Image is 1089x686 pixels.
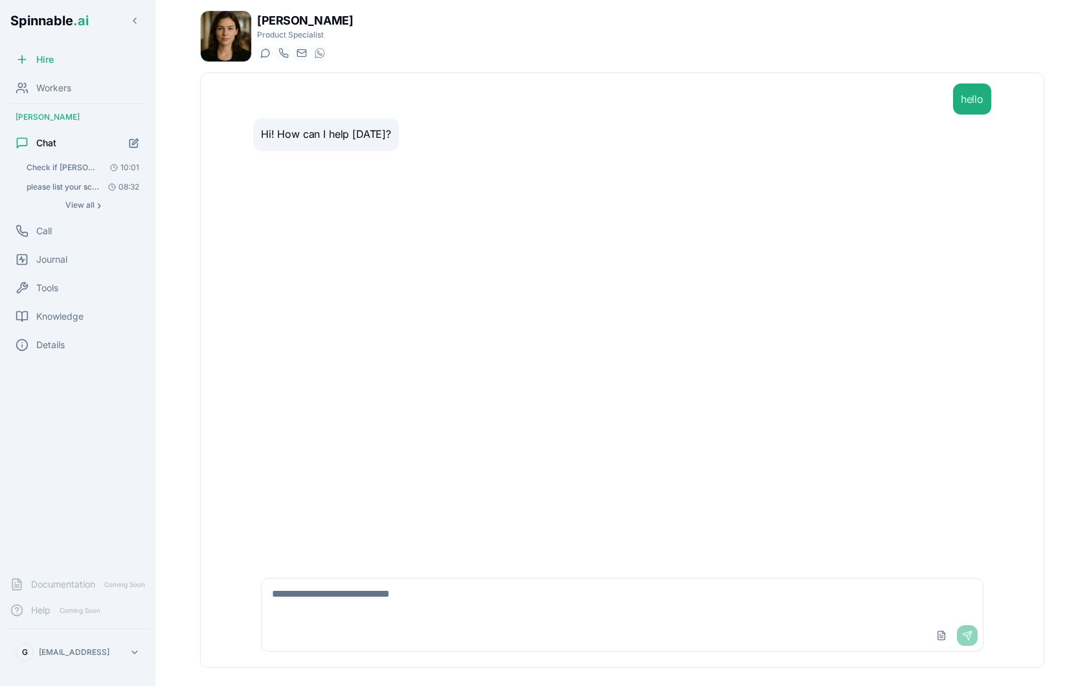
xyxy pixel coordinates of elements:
img: Amelia Green [201,11,251,61]
span: 08:32 [103,182,139,192]
button: Open conversation: Check if Tiago Quintas (tquintas@dorisol.pt) has responded to our Spinnable in... [21,159,145,177]
p: [EMAIL_ADDRESS] [39,647,109,658]
span: Chat [36,137,56,149]
span: Knowledge [36,310,84,323]
span: Call [36,225,52,238]
span: Hire [36,53,54,66]
h1: [PERSON_NAME] [257,12,353,30]
span: please list your scheduled tasks and send me the id of each: Here are my currently scheduled task... [27,182,100,192]
img: WhatsApp [315,48,325,58]
span: Coming Soon [56,604,104,617]
span: Journal [36,253,67,266]
div: [PERSON_NAME] [5,107,150,127]
span: Check if Tiago Quintas (tquintas@dorisol.pt) has responded to our Spinnable introduction email. I... [27,162,100,173]
span: 10:01 [105,162,139,173]
button: Show all conversations [21,197,145,213]
button: Start a call with Amelia Green [275,45,291,61]
span: Coming Soon [100,579,149,591]
button: Start a chat with Amelia Green [257,45,273,61]
button: G[EMAIL_ADDRESS] [10,639,145,665]
span: Workers [36,82,71,94]
div: hello [961,91,983,107]
p: Product Specialist [257,30,353,40]
p: Hi! How can I help [DATE]? [261,126,391,143]
button: Open conversation: please list your scheduled tasks and send me the id of each [21,178,145,196]
span: Details [36,338,65,351]
span: G [22,647,28,658]
span: Documentation [31,578,95,591]
span: › [97,200,101,210]
button: Send email to amelia.green@getspinnable.ai [293,45,309,61]
button: Start new chat [123,132,145,154]
span: Spinnable [10,13,89,28]
span: Help [31,604,51,617]
span: View all [65,200,95,210]
button: WhatsApp [311,45,327,61]
span: .ai [73,13,89,28]
span: Tools [36,282,58,294]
